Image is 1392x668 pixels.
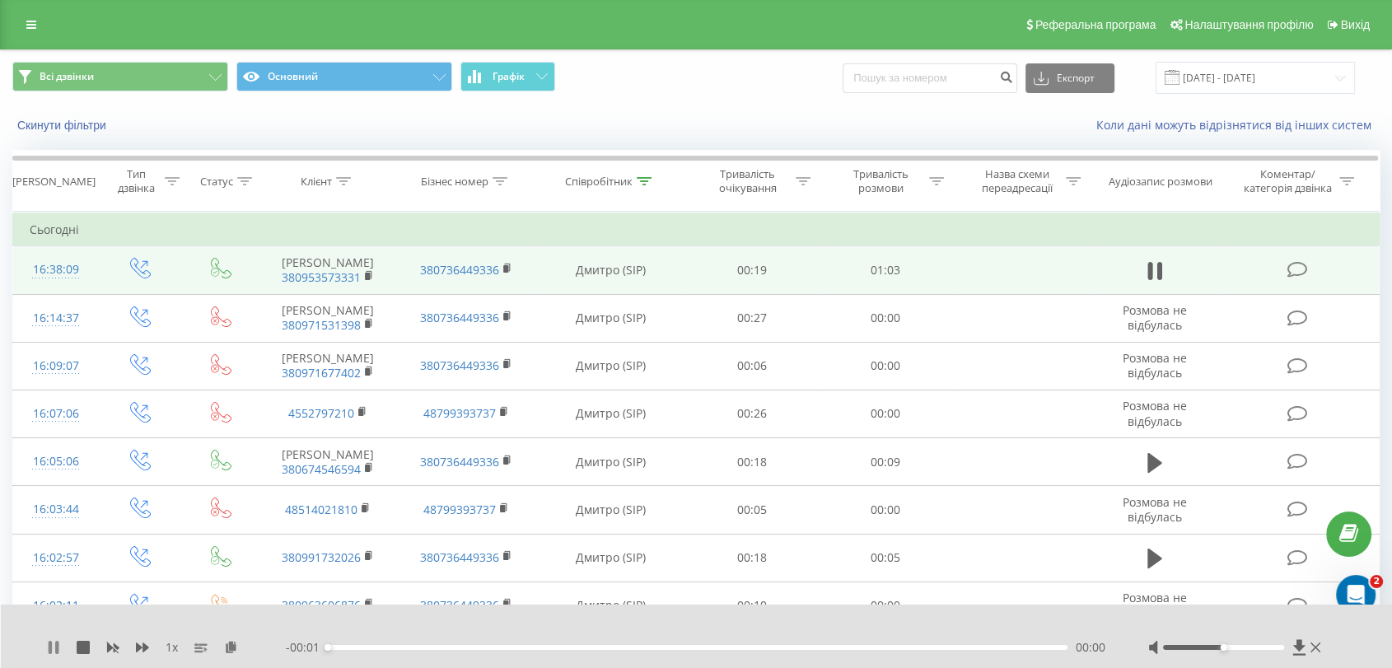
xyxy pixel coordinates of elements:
a: 48799393737 [423,405,496,421]
span: 1 x [166,639,178,656]
div: Клієнт [301,175,332,189]
div: Тривалість очікування [703,167,792,195]
td: [PERSON_NAME] [259,438,397,486]
td: 00:00 [819,342,952,390]
input: Пошук за номером [843,63,1017,93]
td: Дмитро (SIP) [535,342,684,390]
div: Бізнес номер [421,175,488,189]
td: [PERSON_NAME] [259,342,397,390]
div: Назва схеми переадресації [974,167,1062,195]
td: 00:19 [685,246,819,294]
td: [PERSON_NAME] [259,294,397,342]
td: 01:03 [819,246,952,294]
div: 16:02:11 [30,590,82,622]
button: Експорт [1025,63,1114,93]
div: 16:14:37 [30,302,82,334]
td: 00:00 [819,390,952,437]
span: Розмова не відбулась [1123,494,1187,525]
span: 00:00 [1076,639,1105,656]
div: Співробітник [565,175,633,189]
a: 380953573331 [282,269,361,285]
a: 4552797210 [288,405,354,421]
div: 16:02:57 [30,542,82,574]
a: Коли дані можуть відрізнятися вiд інших систем [1096,117,1380,133]
td: [PERSON_NAME] [259,246,397,294]
a: 48799393737 [423,502,496,517]
td: 00:00 [819,486,952,534]
a: 48514021810 [285,502,357,517]
div: [PERSON_NAME] [12,175,96,189]
td: Сьогодні [13,213,1380,246]
div: Статус [200,175,233,189]
td: 00:00 [819,294,952,342]
td: 00:06 [685,342,819,390]
td: 00:09 [819,438,952,486]
div: 16:05:06 [30,446,82,478]
span: Налаштування профілю [1184,18,1313,31]
a: 380971677402 [282,365,361,381]
td: Дмитро (SIP) [535,582,684,629]
div: 16:38:09 [30,254,82,286]
td: Дмитро (SIP) [535,390,684,437]
td: Дмитро (SIP) [535,294,684,342]
a: 380971531398 [282,317,361,333]
td: 00:05 [819,534,952,582]
span: Розмова не відбулась [1123,398,1187,428]
span: Графік [493,71,525,82]
td: 00:27 [685,294,819,342]
td: 00:05 [685,486,819,534]
span: Вихід [1341,18,1370,31]
div: Тривалість розмови [837,167,925,195]
iframe: Intercom live chat [1336,575,1376,614]
td: Дмитро (SIP) [535,246,684,294]
a: 380963606876 [282,597,361,613]
a: 380736449336 [420,549,499,565]
span: - 00:01 [286,639,328,656]
td: 00:18 [685,534,819,582]
div: Accessibility label [1220,644,1226,651]
td: Дмитро (SIP) [535,534,684,582]
span: Розмова не відбулась [1123,302,1187,333]
div: Accessibility label [325,644,331,651]
button: Скинути фільтри [12,118,114,133]
button: Основний [236,62,452,91]
td: 00:10 [685,582,819,629]
span: Розмова не відбулась [1123,350,1187,381]
td: 00:26 [685,390,819,437]
span: Реферальна програма [1035,18,1156,31]
a: 380674546594 [282,461,361,477]
button: Всі дзвінки [12,62,228,91]
div: 16:07:06 [30,398,82,430]
a: 380991732026 [282,549,361,565]
td: 00:00 [819,582,952,629]
a: 380736449336 [420,357,499,373]
a: 380736449336 [420,262,499,278]
div: 16:03:44 [30,493,82,526]
div: Коментар/категорія дзвінка [1239,167,1335,195]
a: 380736449336 [420,597,499,613]
a: 380736449336 [420,310,499,325]
td: Дмитро (SIP) [535,486,684,534]
div: Аудіозапис розмови [1109,175,1212,189]
div: 16:09:07 [30,350,82,382]
td: Дмитро (SIP) [535,438,684,486]
span: Розмова не відбулась [1123,590,1187,620]
div: Тип дзвінка [113,167,161,195]
td: 00:18 [685,438,819,486]
button: Графік [460,62,555,91]
span: Всі дзвінки [40,70,94,83]
span: 2 [1370,575,1383,588]
a: 380736449336 [420,454,499,469]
